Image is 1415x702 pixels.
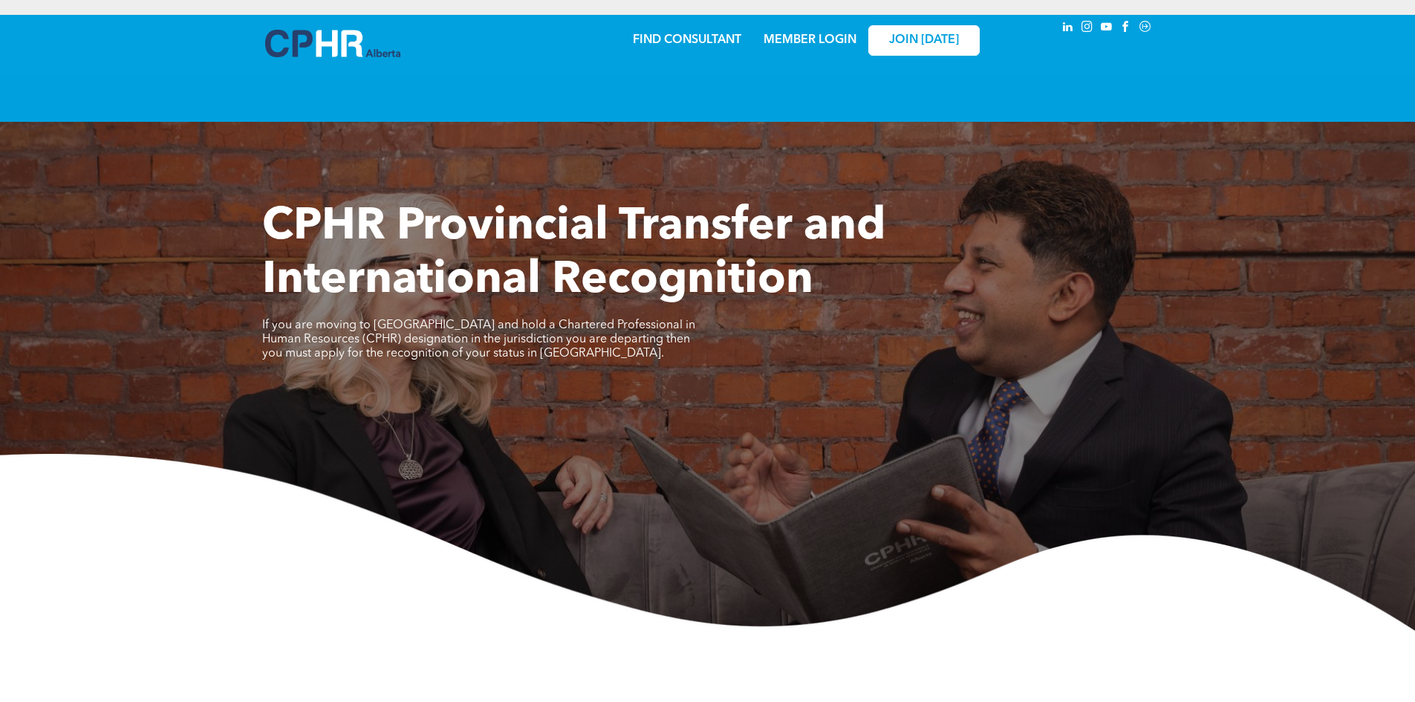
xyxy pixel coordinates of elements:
[1137,19,1154,39] a: Social network
[1060,19,1076,39] a: linkedin
[1079,19,1096,39] a: instagram
[764,34,856,46] a: MEMBER LOGIN
[868,25,980,56] a: JOIN [DATE]
[262,319,695,360] span: If you are moving to [GEOGRAPHIC_DATA] and hold a Chartered Professional in Human Resources (CPHR...
[633,34,741,46] a: FIND CONSULTANT
[1118,19,1134,39] a: facebook
[1099,19,1115,39] a: youtube
[265,30,400,57] img: A blue and white logo for cp alberta
[889,33,959,48] span: JOIN [DATE]
[262,205,885,303] span: CPHR Provincial Transfer and International Recognition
